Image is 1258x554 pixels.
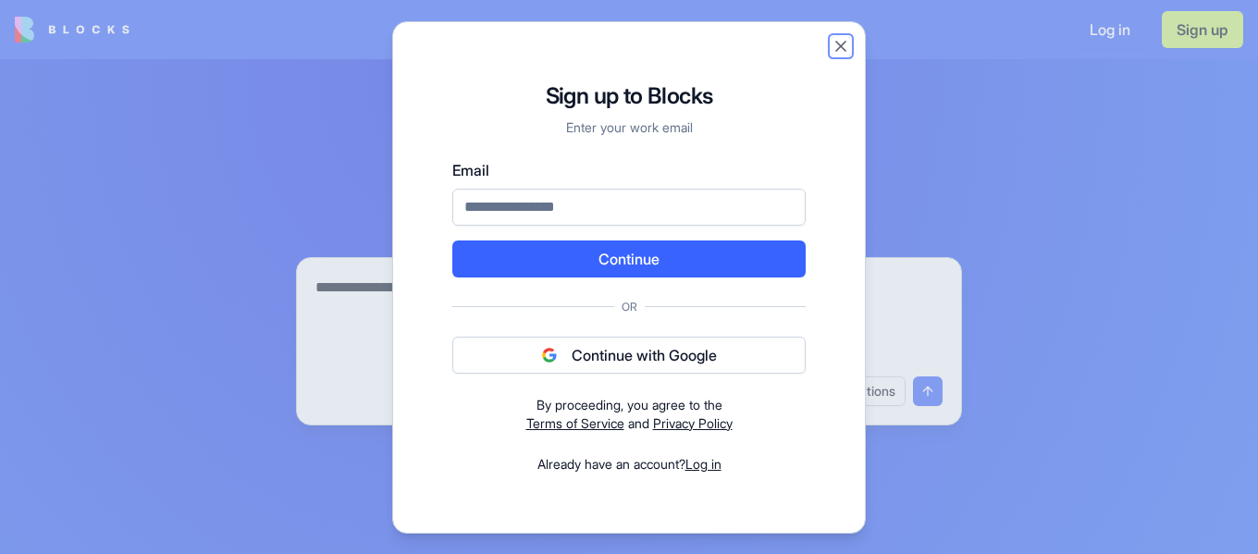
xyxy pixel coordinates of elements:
div: By proceeding, you agree to the [452,396,806,414]
h1: Sign up to Blocks [452,81,806,111]
img: google logo [542,348,557,363]
button: Continue [452,240,806,277]
a: Log in [685,456,721,472]
a: Terms of Service [526,415,624,431]
div: and [452,396,806,433]
div: Already have an account? [452,455,806,474]
label: Email [452,159,806,181]
span: Or [614,300,645,314]
p: Enter your work email [452,118,806,137]
button: Close [832,37,850,55]
a: Privacy Policy [653,415,733,431]
button: Continue with Google [452,337,806,374]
